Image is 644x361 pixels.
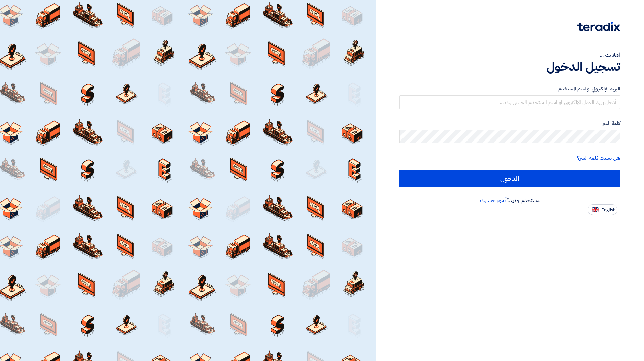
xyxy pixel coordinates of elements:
[399,85,620,93] label: البريد الإلكتروني او اسم المستخدم
[399,59,620,74] h1: تسجيل الدخول
[399,196,620,204] div: مستخدم جديد؟
[592,207,599,212] img: en-US.png
[399,51,620,59] div: أهلا بك ...
[480,196,507,204] a: أنشئ حسابك
[399,170,620,187] input: الدخول
[588,204,617,215] button: English
[399,95,620,109] input: أدخل بريد العمل الإلكتروني او اسم المستخدم الخاص بك ...
[601,208,615,212] span: English
[577,22,620,31] img: Teradix logo
[577,154,620,162] a: هل نسيت كلمة السر؟
[399,120,620,127] label: كلمة السر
